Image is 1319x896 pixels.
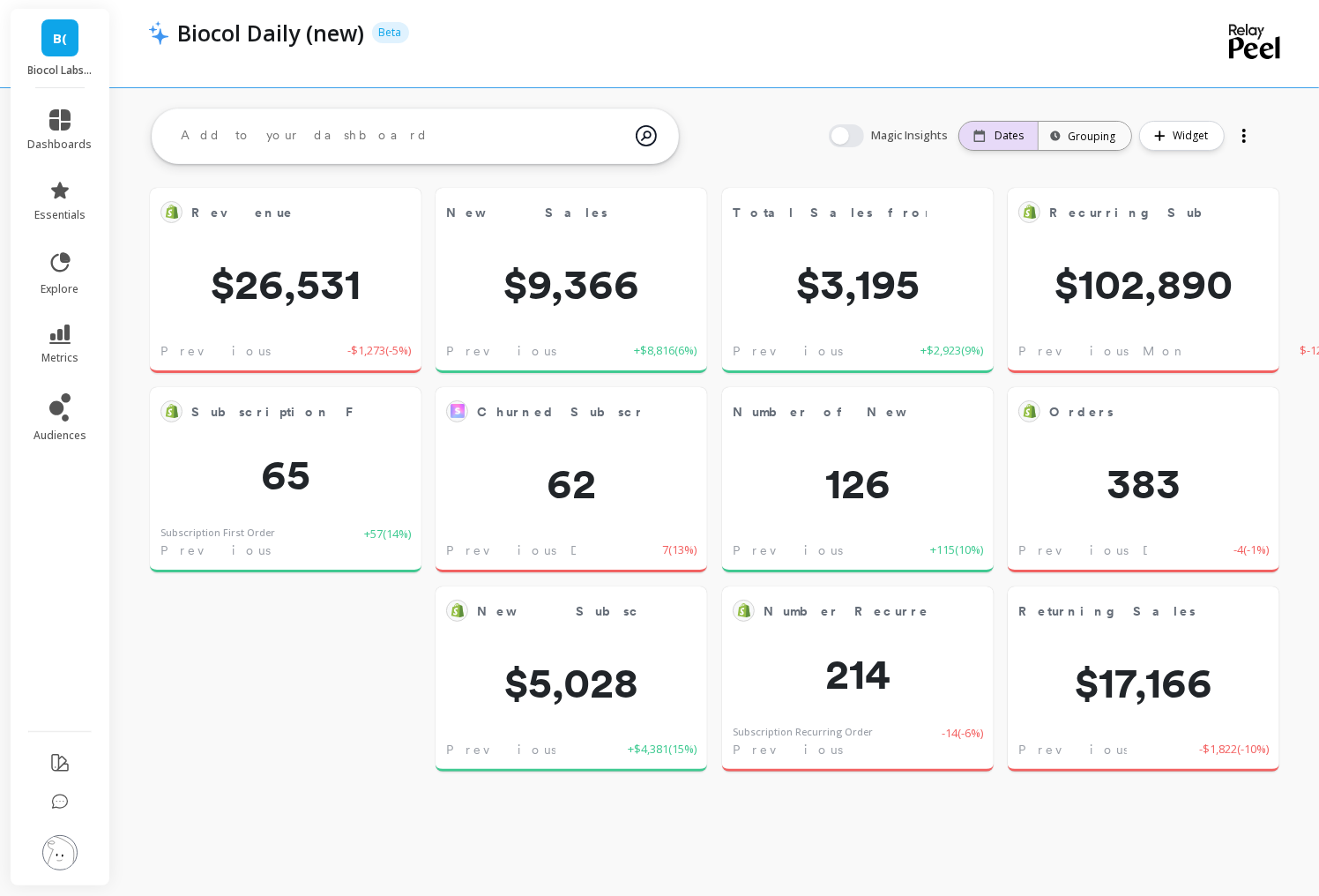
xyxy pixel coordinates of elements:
[446,204,607,222] span: New Sales
[28,63,93,78] p: Biocol Labs (US)
[733,399,927,424] span: Number of New Orders
[733,741,902,758] span: Previous Day
[1018,602,1196,621] span: Returning Sales
[1018,599,1212,623] span: Returning Sales
[930,541,983,559] span: +115 ( 10% )
[722,462,994,504] span: 126
[733,725,873,740] div: Subscription Recurring Order
[764,599,927,623] span: Number Recurrent Subscription Orders
[995,129,1024,143] p: Dates
[1173,127,1213,145] span: Widget
[662,541,697,559] span: 7 ( 13% )
[1199,741,1269,758] span: -$1,822 ( -10% )
[150,453,421,496] span: 65
[477,602,799,621] span: New Subscriptions Sales
[1018,342,1300,360] span: Previous Month to Date
[1008,462,1279,504] span: 383
[160,526,275,541] div: Subscription First Order
[1049,399,1212,424] span: Orders
[733,200,927,225] span: Total Sales from First Subscription Orders
[191,403,472,422] span: Subscription First Order
[477,399,640,424] span: Churned Subscriptions
[733,541,902,559] span: Previous Day
[178,18,365,48] p: Biocol Daily (new)
[436,263,707,305] span: $9,366
[160,342,330,360] span: Previous Day
[634,342,697,360] span: +$8,816 ( 6% )
[148,20,169,45] img: header icon
[347,342,411,360] span: -$1,273 ( -5% )
[1018,541,1188,559] span: Previous Day
[446,342,615,360] span: Previous Day
[1008,263,1279,305] span: $102,890
[160,541,330,559] span: Previous Day
[41,351,78,365] span: metrics
[628,741,697,758] span: +$4,381 ( 15% )
[53,28,67,49] span: B(
[1139,121,1225,151] button: Widget
[1233,541,1269,559] span: -4 ( -1% )
[733,403,1030,422] span: Number of New Orders
[764,602,1180,621] span: Number Recurrent Subscription Orders
[191,200,354,225] span: Revenue
[446,541,615,559] span: Previous Day
[722,263,994,305] span: $3,195
[446,741,615,758] span: Previous Day
[1049,200,1212,225] span: Recurring Subscription Sales
[41,282,79,296] span: explore
[733,342,902,360] span: Previous Day
[191,204,294,222] span: Revenue
[1054,128,1115,145] div: Grouping
[1049,403,1114,422] span: Orders
[636,112,657,160] img: magic search icon
[436,462,707,504] span: 62
[42,835,78,870] img: profile picture
[446,200,640,225] span: New Sales
[28,138,93,152] span: dashboards
[34,429,86,443] span: audiences
[34,208,86,222] span: essentials
[722,653,994,695] span: 214
[364,526,411,560] span: +57 ( 14% )
[1018,741,1188,758] span: Previous Day
[436,661,707,704] span: $5,028
[733,204,1236,222] span: Total Sales from First Subscription Orders
[871,127,951,145] span: Magic Insights
[920,342,983,360] span: +$2,923 ( 9% )
[372,22,409,43] p: Beta
[942,725,983,759] span: -14 ( -6% )
[1008,661,1279,704] span: $17,166
[150,263,421,305] span: $26,531
[191,399,354,424] span: Subscription First Order
[477,403,716,422] span: Churned Subscriptions
[477,599,640,623] span: New Subscriptions Sales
